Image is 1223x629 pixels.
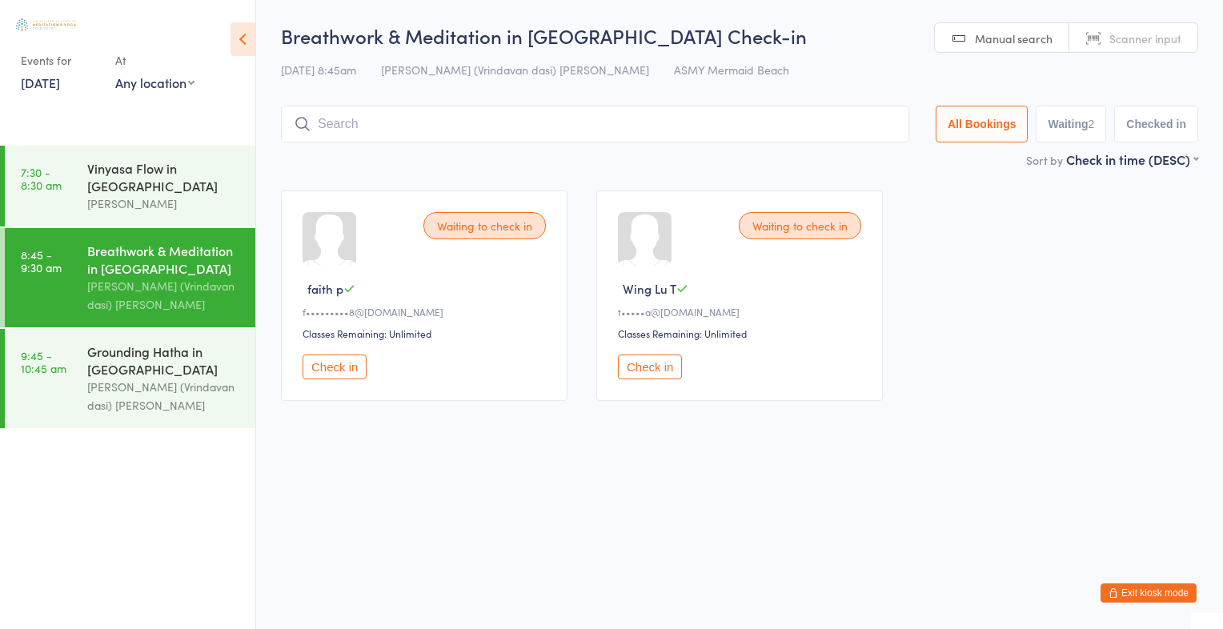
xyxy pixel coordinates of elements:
span: Wing Lu T [623,280,676,297]
button: Exit kiosk mode [1101,583,1197,603]
div: t•••••a@[DOMAIN_NAME] [618,305,866,319]
h2: Breathwork & Meditation in [GEOGRAPHIC_DATA] Check-in [281,22,1198,49]
div: Check in time (DESC) [1066,150,1198,168]
button: Check in [618,355,682,379]
div: f•••••••••8@[DOMAIN_NAME] [303,305,551,319]
div: Classes Remaining: Unlimited [303,327,551,340]
button: Check in [303,355,367,379]
div: [PERSON_NAME] (Vrindavan dasi) [PERSON_NAME] [87,277,242,314]
a: 8:45 -9:30 amBreathwork & Meditation in [GEOGRAPHIC_DATA][PERSON_NAME] (Vrindavan dasi) [PERSON_N... [5,228,255,327]
div: [PERSON_NAME] [87,194,242,213]
time: 8:45 - 9:30 am [21,248,62,274]
div: 2 [1089,118,1095,130]
span: [DATE] 8:45am [281,62,356,78]
input: Search [281,106,909,142]
button: Checked in [1114,106,1198,142]
label: Sort by [1026,152,1063,168]
div: Waiting to check in [739,212,861,239]
a: 7:30 -8:30 amVinyasa Flow in [GEOGRAPHIC_DATA][PERSON_NAME] [5,146,255,226]
a: [DATE] [21,74,60,91]
span: faith p [307,280,343,297]
span: ASMY Mermaid Beach [674,62,789,78]
time: 9:45 - 10:45 am [21,349,66,375]
div: At [115,47,194,74]
button: All Bookings [936,106,1029,142]
span: Manual search [975,30,1053,46]
img: Australian School of Meditation & Yoga (Gold Coast) [16,18,76,31]
div: Events for [21,47,99,74]
div: Vinyasa Flow in [GEOGRAPHIC_DATA] [87,159,242,194]
span: [PERSON_NAME] (Vrindavan dasi) [PERSON_NAME] [381,62,649,78]
div: Waiting to check in [423,212,546,239]
div: [PERSON_NAME] (Vrindavan dasi) [PERSON_NAME] [87,378,242,415]
div: Breathwork & Meditation in [GEOGRAPHIC_DATA] [87,242,242,277]
div: Grounding Hatha in [GEOGRAPHIC_DATA] [87,343,242,378]
a: 9:45 -10:45 amGrounding Hatha in [GEOGRAPHIC_DATA][PERSON_NAME] (Vrindavan dasi) [PERSON_NAME] [5,329,255,428]
span: Scanner input [1109,30,1181,46]
button: Waiting2 [1036,106,1106,142]
div: Any location [115,74,194,91]
div: Classes Remaining: Unlimited [618,327,866,340]
time: 7:30 - 8:30 am [21,166,62,191]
